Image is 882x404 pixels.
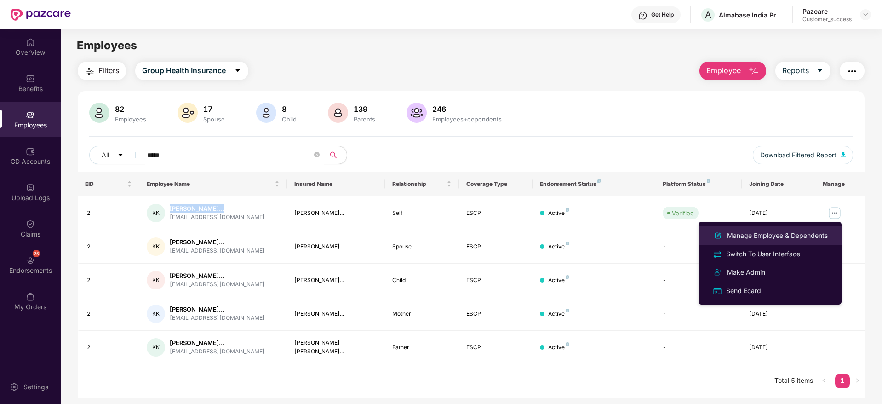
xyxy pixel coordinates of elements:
div: ESCP [466,276,525,285]
button: search [324,146,347,164]
img: svg+xml;base64,PHN2ZyB4bWxucz0iaHR0cDovL3d3dy53My5vcmcvMjAwMC9zdmciIHdpZHRoPSIyNCIgaGVpZ2h0PSIyNC... [847,66,858,77]
img: svg+xml;base64,PHN2ZyBpZD0iRHJvcGRvd24tMzJ4MzIiIHhtbG5zPSJodHRwOi8vd3d3LnczLm9yZy8yMDAwL3N2ZyIgd2... [862,11,869,18]
img: svg+xml;base64,PHN2ZyBpZD0iU2V0dGluZy0yMHgyMCIgeG1sbnM9Imh0dHA6Ly93d3cudzMub3JnLzIwMDAvc3ZnIiB3aW... [10,382,19,392]
span: Filters [98,65,119,76]
div: Platform Status [663,180,734,188]
div: Child [392,276,451,285]
button: right [850,374,865,388]
span: caret-down [234,67,241,75]
img: svg+xml;base64,PHN2ZyB4bWxucz0iaHR0cDovL3d3dy53My5vcmcvMjAwMC9zdmciIHhtbG5zOnhsaW5rPSJodHRwOi8vd3... [178,103,198,123]
img: svg+xml;base64,PHN2ZyBpZD0iVXBsb2FkX0xvZ3MiIGRhdGEtbmFtZT0iVXBsb2FkIExvZ3MiIHhtbG5zPSJodHRwOi8vd3... [26,183,35,192]
button: Filters [78,62,126,80]
span: close-circle [314,152,320,157]
div: [DATE] [749,343,808,352]
img: svg+xml;base64,PHN2ZyB4bWxucz0iaHR0cDovL3d3dy53My5vcmcvMjAwMC9zdmciIHdpZHRoPSI4IiBoZWlnaHQ9IjgiIH... [597,179,601,183]
div: [EMAIL_ADDRESS][DOMAIN_NAME] [170,280,265,289]
div: 8 [280,104,298,114]
img: svg+xml;base64,PHN2ZyB4bWxucz0iaHR0cDovL3d3dy53My5vcmcvMjAwMC9zdmciIHdpZHRoPSI4IiBoZWlnaHQ9IjgiIH... [566,208,569,212]
div: Pazcare [802,7,852,16]
th: EID [78,172,139,196]
div: [DATE] [749,310,808,318]
div: Manage Employee & Dependents [725,231,830,241]
button: Employee [699,62,766,80]
img: svg+xml;base64,PHN2ZyB4bWxucz0iaHR0cDovL3d3dy53My5vcmcvMjAwMC9zdmciIHhtbG5zOnhsaW5rPSJodHRwOi8vd3... [841,152,846,157]
div: Employees+dependents [430,115,504,123]
div: [PERSON_NAME]... [170,305,265,314]
div: Child [280,115,298,123]
div: Active [548,343,569,352]
li: Next Page [850,374,865,388]
span: Employees [77,39,137,52]
div: [PERSON_NAME]... [170,339,265,347]
div: [PERSON_NAME]... [170,238,265,247]
img: svg+xml;base64,PHN2ZyB4bWxucz0iaHR0cDovL3d3dy53My5vcmcvMjAwMC9zdmciIHhtbG5zOnhsaW5rPSJodHRwOi8vd3... [748,66,759,77]
div: [EMAIL_ADDRESS][DOMAIN_NAME] [170,247,265,255]
li: Total 5 items [774,374,813,388]
div: [PERSON_NAME]... [294,310,378,318]
a: 1 [835,374,850,387]
img: svg+xml;base64,PHN2ZyB4bWxucz0iaHR0cDovL3d3dy53My5vcmcvMjAwMC9zdmciIHdpZHRoPSI4IiBoZWlnaHQ9IjgiIH... [566,309,569,312]
img: svg+xml;base64,PHN2ZyB4bWxucz0iaHR0cDovL3d3dy53My5vcmcvMjAwMC9zdmciIHhtbG5zOnhsaW5rPSJodHRwOi8vd3... [256,103,276,123]
button: left [817,374,831,388]
button: Reportscaret-down [775,62,830,80]
span: EID [85,180,125,188]
div: 2 [87,242,132,251]
div: 2 [87,343,132,352]
th: Employee Name [139,172,287,196]
div: Almabase India Private Limited [719,11,783,19]
div: Verified [672,208,694,218]
div: ESCP [466,242,525,251]
div: KK [147,271,165,289]
div: 139 [352,104,377,114]
img: svg+xml;base64,PHN2ZyB4bWxucz0iaHR0cDovL3d3dy53My5vcmcvMjAwMC9zdmciIHdpZHRoPSIyNCIgaGVpZ2h0PSIyNC... [712,267,723,278]
div: 25 [33,250,40,257]
span: Group Health Insurance [142,65,226,76]
div: KK [147,338,165,357]
img: svg+xml;base64,PHN2ZyB4bWxucz0iaHR0cDovL3d3dy53My5vcmcvMjAwMC9zdmciIHdpZHRoPSIxNiIgaGVpZ2h0PSIxNi... [712,286,722,296]
img: New Pazcare Logo [11,9,71,21]
div: [PERSON_NAME]... [170,271,265,280]
div: [EMAIL_ADDRESS][DOMAIN_NAME] [170,314,265,323]
td: - [655,230,741,264]
div: [DATE] [749,209,808,218]
img: svg+xml;base64,PHN2ZyBpZD0iRW5kb3JzZW1lbnRzIiB4bWxucz0iaHR0cDovL3d3dy53My5vcmcvMjAwMC9zdmciIHdpZH... [26,256,35,265]
img: svg+xml;base64,PHN2ZyB4bWxucz0iaHR0cDovL3d3dy53My5vcmcvMjAwMC9zdmciIHhtbG5zOnhsaW5rPSJodHRwOi8vd3... [712,230,723,241]
td: - [655,297,741,331]
img: svg+xml;base64,PHN2ZyB4bWxucz0iaHR0cDovL3d3dy53My5vcmcvMjAwMC9zdmciIHdpZHRoPSI4IiBoZWlnaHQ9IjgiIH... [566,275,569,279]
img: svg+xml;base64,PHN2ZyB4bWxucz0iaHR0cDovL3d3dy53My5vcmcvMjAwMC9zdmciIHhtbG5zOnhsaW5rPSJodHRwOi8vd3... [328,103,348,123]
li: 1 [835,374,850,388]
span: close-circle [314,151,320,160]
button: Group Health Insurancecaret-down [135,62,248,80]
div: Active [548,276,569,285]
div: [EMAIL_ADDRESS][DOMAIN_NAME] [170,347,265,356]
span: Reports [782,65,809,76]
th: Insured Name [287,172,385,196]
img: svg+xml;base64,PHN2ZyB4bWxucz0iaHR0cDovL3d3dy53My5vcmcvMjAwMC9zdmciIHdpZHRoPSIyNCIgaGVpZ2h0PSIyNC... [712,249,722,260]
div: ESCP [466,343,525,352]
div: Mother [392,310,451,318]
div: ESCP [466,209,525,218]
img: svg+xml;base64,PHN2ZyB4bWxucz0iaHR0cDovL3d3dy53My5vcmcvMjAwMC9zdmciIHdpZHRoPSI4IiBoZWlnaHQ9IjgiIH... [566,342,569,346]
div: Self [392,209,451,218]
div: Employees [113,115,148,123]
div: 2 [87,310,132,318]
span: search [324,151,342,159]
td: - [655,331,741,364]
div: Active [548,310,569,318]
img: svg+xml;base64,PHN2ZyB4bWxucz0iaHR0cDovL3d3dy53My5vcmcvMjAwMC9zdmciIHdpZHRoPSI4IiBoZWlnaHQ9IjgiIH... [707,179,710,183]
div: 246 [430,104,504,114]
img: svg+xml;base64,PHN2ZyBpZD0iQ2xhaW0iIHhtbG5zPSJodHRwOi8vd3d3LnczLm9yZy8yMDAwL3N2ZyIgd2lkdGg9IjIwIi... [26,219,35,229]
div: [PERSON_NAME] [294,242,378,251]
img: svg+xml;base64,PHN2ZyBpZD0iQ0RfQWNjb3VudHMiIGRhdGEtbmFtZT0iQ0QgQWNjb3VudHMiIHhtbG5zPSJodHRwOi8vd3... [26,147,35,156]
th: Relationship [385,172,458,196]
span: right [854,378,860,383]
span: Relationship [392,180,444,188]
span: Employee Name [147,180,273,188]
div: Settings [21,382,51,392]
div: Parents [352,115,377,123]
img: svg+xml;base64,PHN2ZyBpZD0iSG9tZSIgeG1sbnM9Imh0dHA6Ly93d3cudzMub3JnLzIwMDAvc3ZnIiB3aWR0aD0iMjAiIG... [26,38,35,47]
div: ESCP [466,310,525,318]
span: A [705,9,711,20]
li: Previous Page [817,374,831,388]
div: Get Help [651,11,674,18]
